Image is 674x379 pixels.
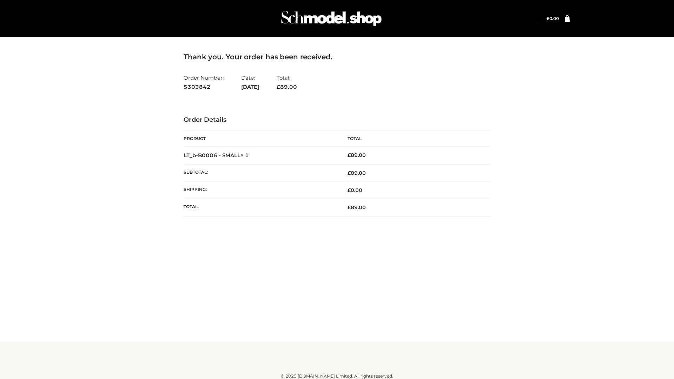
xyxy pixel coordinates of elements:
span: £ [348,152,351,158]
bdi: 0.00 [547,16,559,21]
th: Subtotal: [184,164,337,181]
th: Shipping: [184,182,337,199]
a: £0.00 [547,16,559,21]
th: Total: [184,199,337,216]
bdi: 89.00 [348,152,366,158]
strong: × 1 [240,152,249,159]
th: Product [184,131,337,147]
span: £ [348,170,351,176]
span: 89.00 [348,204,366,211]
strong: LT_b-B0006 - SMALL [184,152,249,159]
span: £ [547,16,549,21]
strong: 5303842 [184,82,224,92]
li: Date: [241,72,259,93]
span: £ [348,187,351,193]
h3: Order Details [184,116,490,124]
span: 89.00 [277,84,297,90]
h3: Thank you. Your order has been received. [184,53,490,61]
th: Total [337,131,490,147]
bdi: 0.00 [348,187,362,193]
img: Schmodel Admin 964 [279,5,384,32]
span: £ [348,204,351,211]
li: Total: [277,72,297,93]
strong: [DATE] [241,82,259,92]
span: 89.00 [348,170,366,176]
span: £ [277,84,280,90]
li: Order Number: [184,72,224,93]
